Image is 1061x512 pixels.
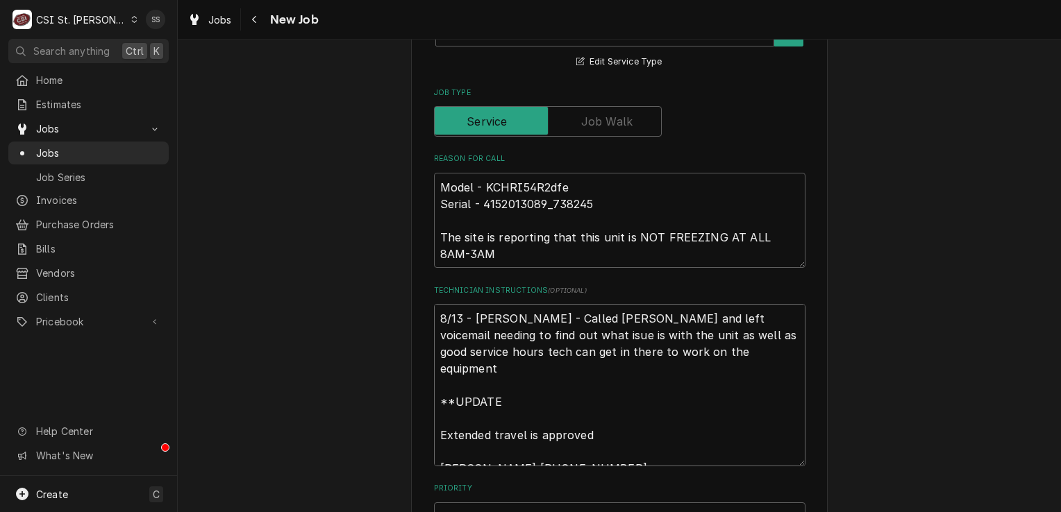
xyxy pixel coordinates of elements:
a: Go to Pricebook [8,310,169,333]
span: New Job [266,10,319,29]
span: Purchase Orders [36,217,162,232]
span: Jobs [36,146,162,160]
a: Job Series [8,166,169,189]
span: Search anything [33,44,110,58]
a: Home [8,69,169,92]
a: Go to Jobs [8,117,169,140]
label: Reason For Call [434,153,805,164]
span: Ctrl [126,44,144,58]
textarea: Model - KCHRI54R2dfe Serial - 4152013089_738245 The site is reporting that this unit is NOT FREEZ... [434,173,805,268]
div: Sarah Shafer's Avatar [146,10,165,29]
span: Jobs [208,12,232,27]
span: Estimates [36,97,162,112]
textarea: 8/13 - [PERSON_NAME] - Called [PERSON_NAME] and left voicemail needing to find out what isue is w... [434,304,805,466]
a: Jobs [182,8,237,31]
span: Clients [36,290,162,305]
button: Edit Service Type [574,53,664,71]
div: Technician Instructions [434,285,805,466]
div: Job Type [434,87,805,137]
span: C [153,487,160,502]
a: Estimates [8,93,169,116]
div: CSI St. [PERSON_NAME] [36,12,126,27]
a: Go to Help Center [8,420,169,443]
a: Invoices [8,189,169,212]
span: Home [36,73,162,87]
button: Search anythingCtrlK [8,39,169,63]
span: What's New [36,448,160,463]
a: Purchase Orders [8,213,169,236]
div: CSI St. Louis's Avatar [12,10,32,29]
span: Job Series [36,170,162,185]
span: Pricebook [36,314,141,329]
label: Technician Instructions [434,285,805,296]
a: Go to What's New [8,444,169,467]
div: C [12,10,32,29]
span: Jobs [36,121,141,136]
a: Vendors [8,262,169,284]
a: Jobs [8,142,169,164]
span: Invoices [36,193,162,207]
a: Bills [8,237,169,260]
span: K [153,44,160,58]
span: Create [36,488,68,500]
div: Reason For Call [434,153,805,268]
div: SS [146,10,165,29]
span: Bills [36,241,162,256]
a: Clients [8,286,169,309]
span: Vendors [36,266,162,280]
label: Priority [434,483,805,494]
label: Job Type [434,87,805,99]
span: ( optional ) [548,287,587,294]
span: Help Center [36,424,160,438]
button: Navigate back [244,8,266,31]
